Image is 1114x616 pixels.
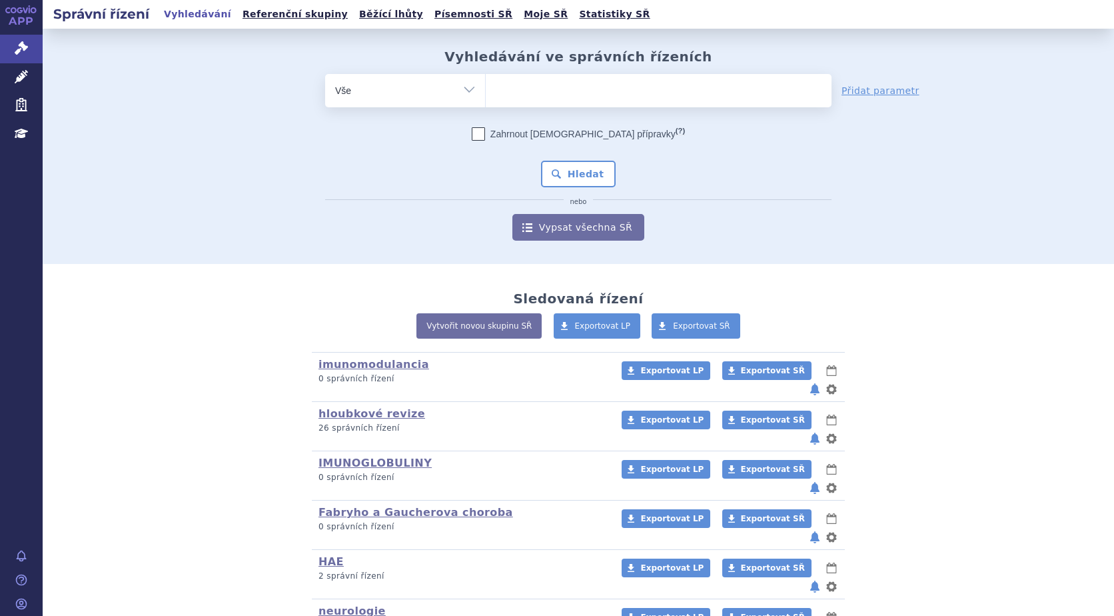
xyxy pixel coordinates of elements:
span: Exportovat SŘ [741,563,805,573]
h2: Vyhledávání ve správních řízeních [444,49,712,65]
a: Běžící lhůty [355,5,427,23]
span: Exportovat SŘ [741,415,805,425]
a: Vyhledávání [160,5,235,23]
a: IMUNOGLOBULINY [318,457,432,469]
abbr: (?) [676,127,685,135]
button: notifikace [808,529,822,545]
button: lhůty [825,560,838,576]
span: Exportovat LP [640,415,704,425]
i: nebo [564,198,594,206]
h2: Správní řízení [43,5,160,23]
button: Hledat [541,161,616,187]
button: notifikace [808,579,822,595]
span: Exportovat SŘ [741,465,805,474]
a: imunomodulancia [318,358,429,371]
button: nastavení [825,480,838,496]
span: Exportovat LP [575,321,631,331]
button: lhůty [825,511,838,527]
a: Fabryho a Gaucherova choroba [318,506,513,519]
a: Exportovat LP [622,361,710,380]
a: Exportovat LP [622,460,710,479]
p: 0 správních řízení [318,472,604,483]
button: nastavení [825,579,838,595]
button: lhůty [825,363,838,379]
button: nastavení [825,431,838,447]
a: Exportovat LP [554,313,641,339]
a: Referenční skupiny [239,5,352,23]
p: 0 správních řízení [318,373,604,385]
span: Exportovat LP [640,514,704,523]
button: notifikace [808,480,822,496]
button: notifikace [808,431,822,447]
a: Vytvořit novou skupinu SŘ [416,313,542,339]
a: Exportovat LP [622,509,710,528]
a: Exportovat SŘ [722,361,812,380]
p: 2 správní řízení [318,571,604,582]
button: notifikace [808,381,822,397]
span: Exportovat LP [640,563,704,573]
span: Exportovat SŘ [741,514,805,523]
p: 26 správních řízení [318,423,604,434]
a: Moje SŘ [520,5,572,23]
span: Exportovat LP [640,465,704,474]
a: Exportovat LP [622,411,710,429]
a: Statistiky SŘ [575,5,654,23]
label: Zahrnout [DEMOGRAPHIC_DATA] přípravky [472,127,685,141]
a: Exportovat SŘ [652,313,740,339]
a: Vypsat všechna SŘ [512,214,644,241]
a: hloubkové revize [318,407,425,420]
span: Exportovat LP [640,366,704,375]
span: Exportovat SŘ [741,366,805,375]
a: Exportovat SŘ [722,411,812,429]
button: lhůty [825,412,838,428]
a: Exportovat SŘ [722,460,812,479]
p: 0 správních řízení [318,521,604,533]
a: Exportovat SŘ [722,559,812,577]
button: nastavení [825,381,838,397]
a: Přidat parametr [841,84,919,97]
span: Exportovat SŘ [673,321,730,331]
h2: Sledovaná řízení [513,291,643,307]
button: nastavení [825,529,838,545]
a: Exportovat SŘ [722,509,812,528]
a: Písemnosti SŘ [430,5,516,23]
a: HAE [318,555,344,568]
a: Exportovat LP [622,559,710,577]
button: lhůty [825,461,838,477]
